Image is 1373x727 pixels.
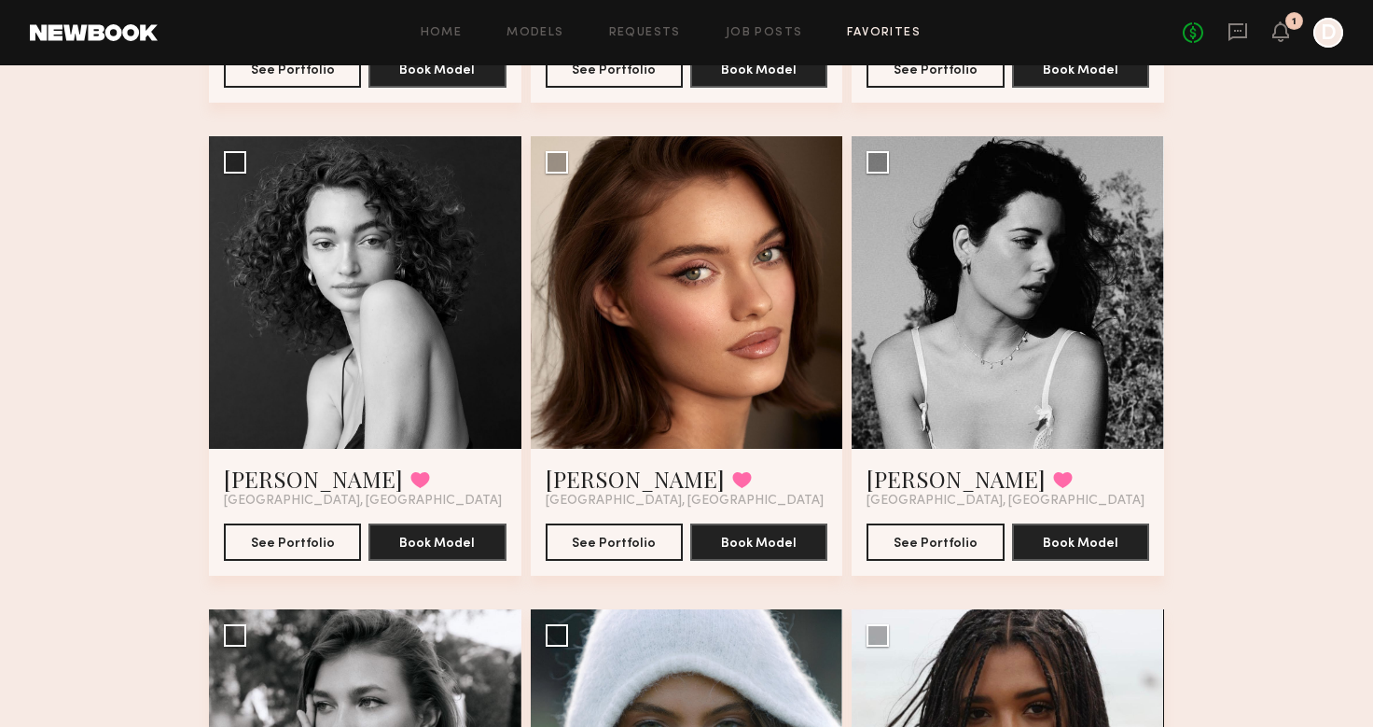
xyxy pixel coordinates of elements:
span: [GEOGRAPHIC_DATA], [GEOGRAPHIC_DATA] [867,494,1144,509]
a: [PERSON_NAME] [546,464,725,494]
a: [PERSON_NAME] [224,464,403,494]
a: Book Model [690,534,827,550]
button: See Portfolio [546,50,683,88]
button: Book Model [690,524,827,561]
span: [GEOGRAPHIC_DATA], [GEOGRAPHIC_DATA] [546,494,824,509]
a: D [1313,18,1343,48]
button: See Portfolio [546,524,683,561]
button: Book Model [690,50,827,88]
button: See Portfolio [224,50,361,88]
a: Book Model [1012,61,1149,77]
button: Book Model [1012,524,1149,561]
a: Book Model [1012,534,1149,550]
div: 1 [1292,17,1297,27]
a: Requests [609,27,681,39]
button: Book Model [1012,50,1149,88]
a: Book Model [690,61,827,77]
a: Book Model [368,61,506,77]
button: See Portfolio [867,50,1004,88]
a: Job Posts [726,27,803,39]
button: Book Model [368,50,506,88]
a: Favorites [847,27,921,39]
span: [GEOGRAPHIC_DATA], [GEOGRAPHIC_DATA] [224,494,502,509]
a: Home [421,27,463,39]
button: See Portfolio [867,524,1004,561]
a: Models [506,27,563,39]
button: Book Model [368,524,506,561]
a: Book Model [368,534,506,550]
a: [PERSON_NAME] [867,464,1046,494]
button: See Portfolio [224,524,361,561]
